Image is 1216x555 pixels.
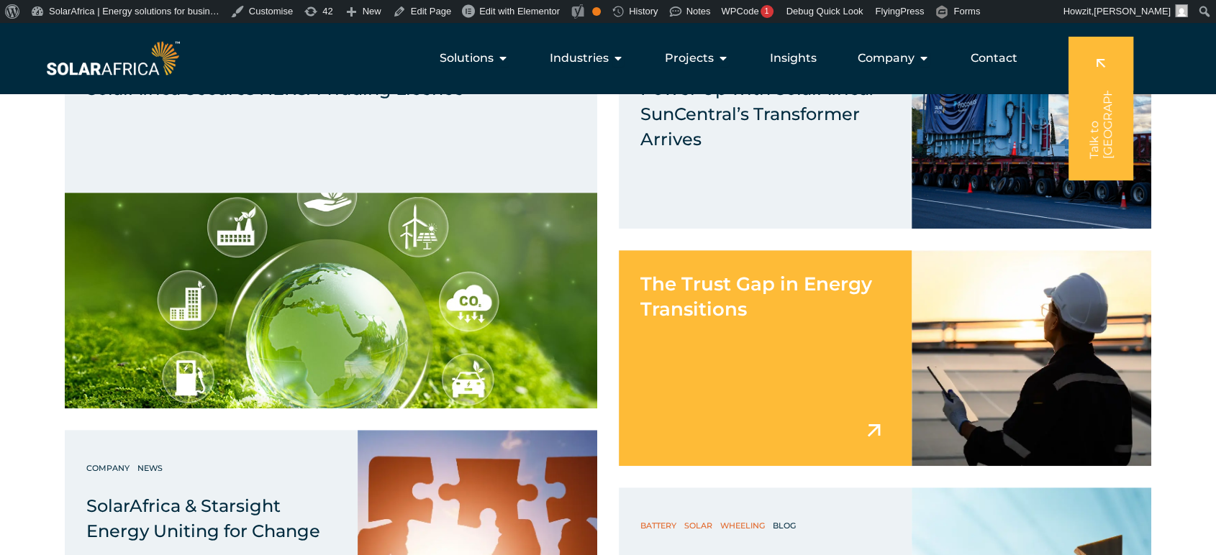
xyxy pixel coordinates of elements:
nav: Menu [183,44,1029,73]
img: Power Up with SolarAfrica: SunCentral’s Transformer Arrives 2 [912,13,1151,229]
span: Industries [550,50,609,67]
span: Power Up with SolarAfrica: SunCentral’s Transformer Arrives [640,78,873,150]
span: SolarAfrica & Starsight Energy Uniting for Change [86,495,320,541]
span: Solutions [440,50,494,67]
div: 1 [761,5,773,18]
a: Insights [770,50,817,67]
a: Blog [773,518,799,533]
a: Wheeling [720,518,768,533]
img: arrow icon [861,418,886,443]
a: Battery [640,518,680,533]
a: News [137,461,166,475]
a: Solar [684,518,716,533]
span: Company [858,50,915,67]
div: Menu Toggle [183,44,1029,73]
span: The Trust Gap in Energy Transitions [640,272,872,321]
a: Contact [971,50,1017,67]
span: [PERSON_NAME] [1094,6,1171,17]
div: OK [592,7,601,16]
span: SolarAfrica Secures NERSA Trading Licence [86,78,464,99]
img: The Trust Gap in Energy Transitions | SolarAfrica [912,250,1151,466]
span: Edit with Elementor [479,6,560,17]
img: SolarAfrica Secures NERSA Trading Licence | SolarAfrica [65,193,597,408]
a: Company [86,461,133,475]
span: Projects [665,50,714,67]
